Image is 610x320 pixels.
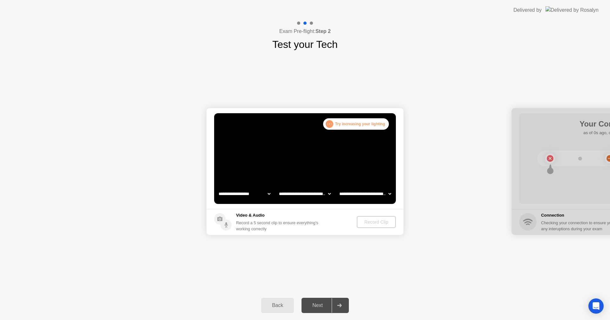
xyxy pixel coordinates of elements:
b: Step 2 [315,29,331,34]
button: Record Clip [357,216,396,228]
div: Open Intercom Messenger [588,298,604,314]
div: Next [303,303,332,308]
select: Available speakers [278,187,332,200]
h4: Exam Pre-flight: [279,28,331,35]
div: Back [263,303,292,308]
select: Available cameras [217,187,272,200]
div: Record a 5 second clip to ensure everything’s working correctly [236,220,321,232]
div: Record Clip [359,219,393,225]
select: Available microphones [338,187,392,200]
button: Next [302,298,349,313]
h5: Video & Audio [236,212,321,219]
button: Back [261,298,294,313]
h1: Test your Tech [272,37,338,52]
div: . . . [326,120,333,128]
div: Delivered by [513,6,542,14]
div: Try increasing your lighting [323,118,389,130]
img: Delivered by Rosalyn [546,6,599,14]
